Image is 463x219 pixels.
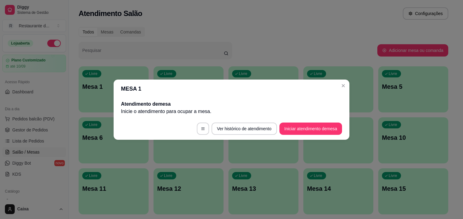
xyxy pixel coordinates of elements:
p: Inicie o atendimento para ocupar a mesa . [121,108,342,115]
button: Close [338,81,348,91]
button: Ver histórico de atendimento [212,123,277,135]
header: MESA 1 [114,80,349,98]
button: Iniciar atendimento demesa [279,123,342,135]
h2: Atendimento de mesa [121,100,342,108]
